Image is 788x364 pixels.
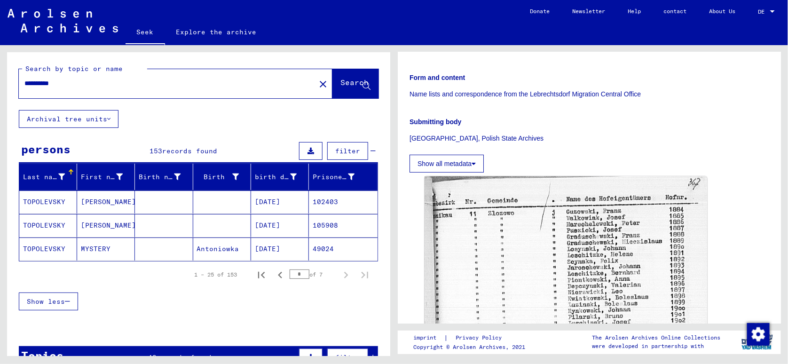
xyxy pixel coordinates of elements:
[252,265,271,284] button: First page
[27,297,65,306] font: Show less
[150,147,163,155] font: 153
[313,245,334,253] font: 49024
[81,221,136,229] font: [PERSON_NAME]
[414,334,437,341] font: imprint
[271,265,290,284] button: Previous page
[77,164,135,190] mat-header-cell: First name
[139,169,192,184] div: Birth name
[126,21,165,45] a: Seek
[19,110,118,128] button: Archival tree units
[21,142,71,156] font: persons
[740,330,775,354] img: yv_logo.png
[255,221,280,229] font: [DATE]
[165,21,268,43] a: Explore the archive
[204,173,225,181] font: Birth
[21,348,63,363] font: Topics
[747,323,769,345] div: Change consent
[444,333,449,342] font: |
[355,265,374,284] button: Last page
[530,8,550,15] font: Donate
[255,198,280,206] font: [DATE]
[163,147,218,155] font: records found
[197,169,251,184] div: Birth
[313,169,366,184] div: Prisoner #
[449,333,513,343] a: Privacy Policy
[410,135,544,142] font: [GEOGRAPHIC_DATA], Polish State Archives
[313,173,355,181] font: Prisoner #
[592,334,720,341] font: The Arolsen Archives Online Collections
[410,118,461,126] font: Submitting body
[149,353,157,362] font: 40
[27,115,107,123] font: Archival tree units
[19,164,77,190] mat-header-cell: Last name
[335,147,360,155] font: filter
[327,142,368,160] button: filter
[572,8,605,15] font: Newsletter
[335,353,360,362] font: filter
[81,169,134,184] div: First name
[251,164,309,190] mat-header-cell: birth date
[157,353,212,362] font: records found
[414,343,526,350] font: Copyright © Arolsen Archives, 2021
[197,245,239,253] font: Antoniowka
[8,9,118,32] img: Arolsen_neg.svg
[23,169,77,184] div: Last name
[309,271,323,278] font: of 7
[25,64,123,73] font: Search by topic or name
[23,198,65,206] font: TOPOLEVSKY
[81,198,136,206] font: [PERSON_NAME]
[709,8,735,15] font: About Us
[139,173,181,181] font: Birth name
[340,78,369,87] font: Search
[663,8,686,15] font: contact
[314,74,332,93] button: Clear
[410,90,641,98] font: Name lists and correspondence from the Lebrechtsdorf Migration Central Office
[135,164,193,190] mat-header-cell: Birth name
[410,74,465,81] font: Form and content
[194,271,237,278] font: 1 – 25 of 153
[332,69,378,98] button: Search
[255,169,308,184] div: birth date
[592,342,704,349] font: were developed in partnership with
[23,173,61,181] font: Last name
[23,221,65,229] font: TOPOLEVSKY
[193,164,251,190] mat-header-cell: Birth
[313,198,338,206] font: 102403
[19,293,78,310] button: Show less
[410,155,484,173] button: Show all metadata
[414,333,444,343] a: imprint
[255,173,297,181] font: birth date
[313,221,338,229] font: 105908
[337,265,355,284] button: Next page
[309,164,378,190] mat-header-cell: Prisoner #
[255,245,280,253] font: [DATE]
[628,8,641,15] font: Help
[137,28,154,36] font: Seek
[317,79,329,90] mat-icon: close
[176,28,257,36] font: Explore the archive
[456,334,502,341] font: Privacy Policy
[758,8,764,15] font: DE
[81,245,110,253] font: MYSTERY
[81,173,123,181] font: First name
[418,160,472,167] font: Show all metadata
[747,323,770,346] img: Change consent
[23,245,65,253] font: TOPOLEVSKY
